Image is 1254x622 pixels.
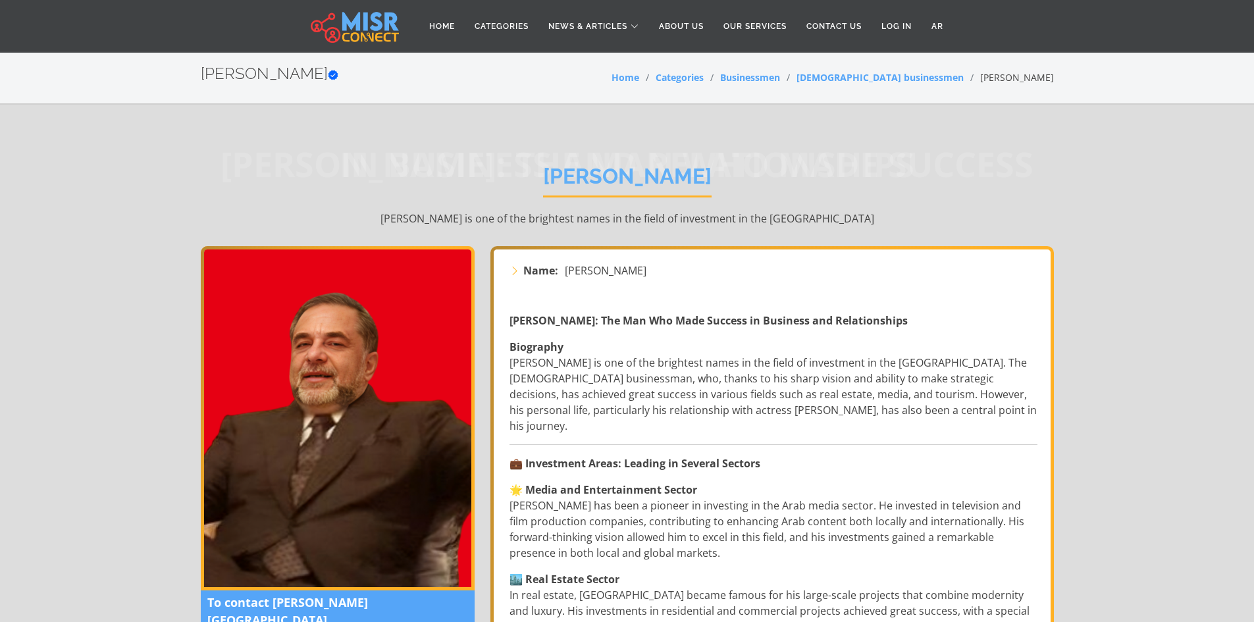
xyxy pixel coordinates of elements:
[964,70,1054,84] li: [PERSON_NAME]
[649,14,714,39] a: About Us
[656,71,704,84] a: Categories
[872,14,922,39] a: Log in
[922,14,953,39] a: AR
[419,14,465,39] a: Home
[201,246,475,590] img: Alaa Al-Khawaja
[548,20,627,32] span: News & Articles
[509,482,697,497] strong: 🌟 Media and Entertainment Sector
[509,456,760,471] strong: 💼 Investment Areas: Leading in Several Sectors
[201,65,338,84] h2: [PERSON_NAME]
[509,572,619,586] strong: 🏙️ Real Estate Sector
[612,71,639,84] a: Home
[509,340,563,354] strong: Biography
[714,14,797,39] a: Our Services
[465,14,538,39] a: Categories
[311,10,399,43] img: main.misr_connect
[565,263,646,278] span: [PERSON_NAME]
[509,313,908,328] strong: [PERSON_NAME]: The Man Who Made Success in Business and Relationships
[543,164,712,197] h1: [PERSON_NAME]
[201,211,1054,226] p: [PERSON_NAME] is one of the brightest names in the field of investment in the [GEOGRAPHIC_DATA]
[509,482,1037,561] p: [PERSON_NAME] has been a pioneer in investing in the Arab media sector. He invested in television...
[509,339,1037,434] p: [PERSON_NAME] is one of the brightest names in the field of investment in the [GEOGRAPHIC_DATA]. ...
[797,71,964,84] a: [DEMOGRAPHIC_DATA] businessmen
[538,14,649,39] a: News & Articles
[523,263,558,278] strong: Name:
[328,70,338,80] svg: Verified account
[720,71,780,84] a: Businessmen
[797,14,872,39] a: Contact Us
